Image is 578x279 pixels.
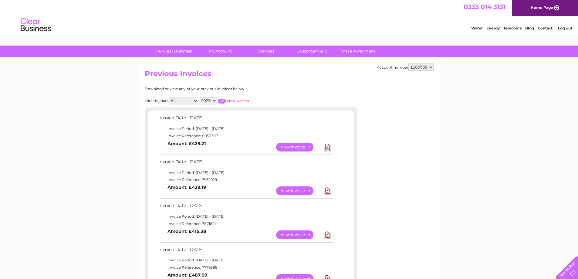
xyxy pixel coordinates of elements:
[167,185,206,190] b: Amount: £429.19
[525,26,534,30] a: Blog
[146,3,433,29] div: Clear Business is a trading name of Verastar Limited (registered in [GEOGRAPHIC_DATA] No. 3667643...
[324,143,331,151] a: Download
[157,176,334,183] td: Invoice Reference: 7962929
[149,46,199,57] a: My Clear Business
[157,132,334,140] td: Invoice Reference: 8053307
[486,26,500,30] a: Energy
[145,87,304,91] div: Download or view any of your previous invoices below.
[471,26,483,30] a: Water
[241,46,291,57] a: Services
[157,264,334,271] td: Invoice Reference: 7779388
[195,46,245,57] a: My Account
[167,229,206,234] b: Amount: £415.38
[167,141,206,146] b: Amount: £429.21
[276,186,321,195] a: View
[276,143,321,151] a: View
[287,46,337,57] a: Customer Help
[157,125,334,132] td: Invoice Period: [DATE] - [DATE]
[538,26,553,30] a: Contact
[157,158,334,169] td: Invoice Date: [DATE]
[157,220,334,227] td: Invoice Reference: 7871641
[157,114,334,125] td: Invoice Date: [DATE]
[145,70,434,81] h2: Previous Invoices
[464,3,505,11] a: 0333 014 3131
[558,26,572,30] a: Log out
[157,257,334,264] td: Invoice Period: [DATE] - [DATE]
[276,230,321,239] a: View
[167,272,207,278] b: Amount: £487.09
[324,186,331,195] a: Download
[20,16,51,34] img: logo.png
[157,213,334,220] td: Invoice Period: [DATE] - [DATE]
[157,246,334,257] td: Invoice Date: [DATE]
[157,169,334,176] td: Invoice Period: [DATE] - [DATE]
[324,230,331,239] a: Download
[377,63,434,71] div: Account number
[333,46,384,57] a: Make A Payment
[157,202,334,213] td: Invoice Date: [DATE]
[503,26,522,30] a: Telecoms
[145,97,304,104] div: Filter by date
[227,99,250,103] a: Most Recent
